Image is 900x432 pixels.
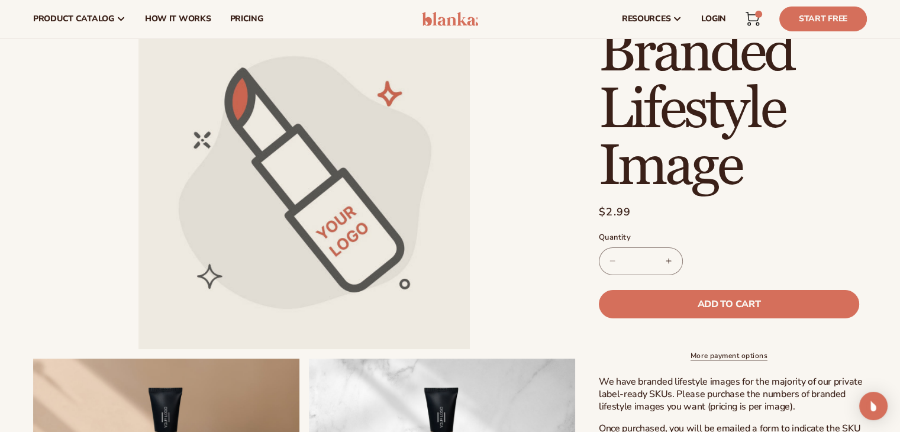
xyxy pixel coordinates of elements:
[230,14,263,24] span: pricing
[779,7,867,31] a: Start Free
[599,350,859,361] a: More payment options
[422,12,478,26] img: logo
[599,25,867,195] h1: Branded Lifestyle Image
[33,14,114,24] span: product catalog
[698,299,760,309] span: Add to cart
[599,376,867,412] p: We have branded lifestyle images for the majority of our private label-ready SKUs. Please purchas...
[859,392,888,420] div: Open Intercom Messenger
[622,14,670,24] span: resources
[599,204,631,220] span: $2.99
[599,232,859,244] label: Quantity
[701,14,726,24] span: LOGIN
[145,14,211,24] span: How It Works
[599,290,859,318] button: Add to cart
